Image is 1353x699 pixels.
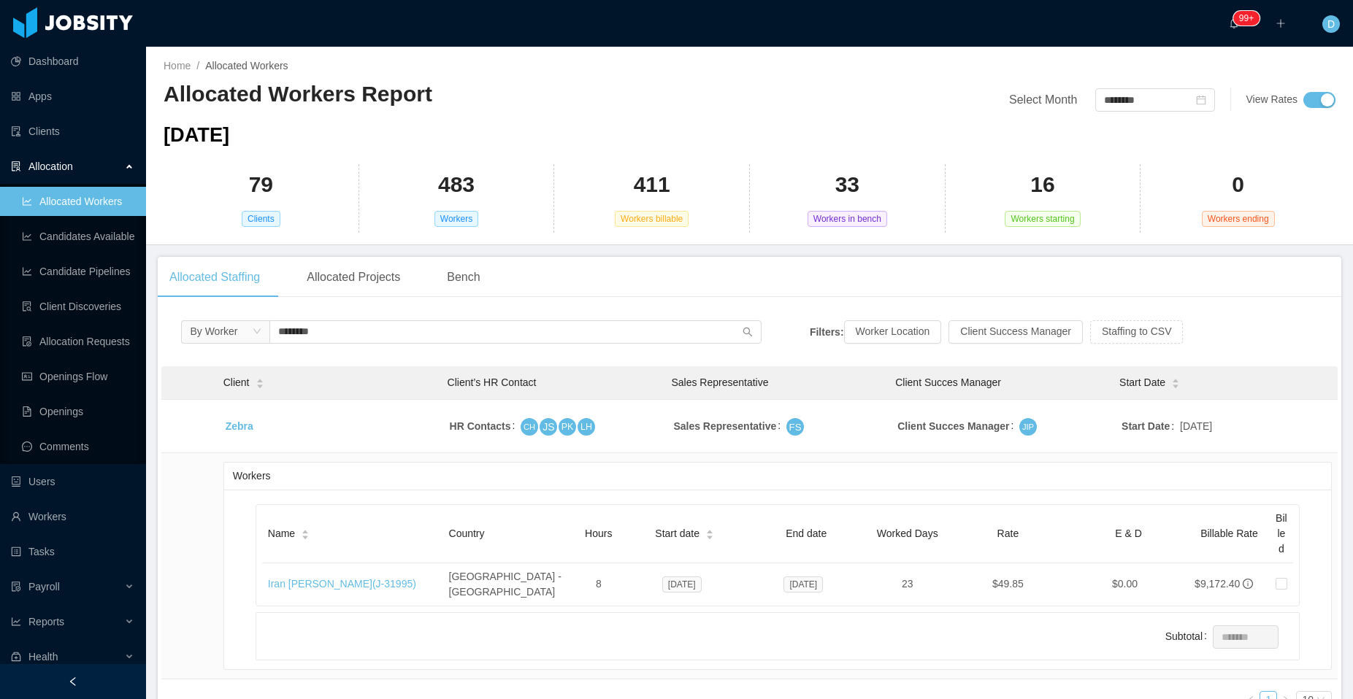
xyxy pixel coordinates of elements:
[706,533,714,538] i: icon: caret-down
[877,528,938,539] span: Worked Days
[1172,377,1180,382] i: icon: caret-up
[634,170,670,200] h2: 411
[22,292,134,321] a: icon: file-searchClient Discoveries
[1119,375,1165,390] span: Start Date
[11,582,21,592] i: icon: file-protect
[543,418,554,436] span: JS
[1196,95,1206,105] i: icon: calendar
[524,420,535,433] span: CH
[895,376,1001,388] span: Client Succes Manager
[1122,420,1170,432] strong: Start Date
[1090,320,1183,344] button: Staffing to CSV
[835,170,859,200] h2: 33
[1232,170,1244,200] h2: 0
[226,420,253,432] a: Zebra
[28,616,64,627] span: Reports
[1229,18,1239,28] i: icon: bell
[810,325,844,337] strong: Filters:
[22,362,134,391] a: icon: idcardOpenings Flow
[671,376,768,388] span: Sales Representative
[435,257,491,298] div: Bench
[1030,170,1054,200] h2: 16
[1276,18,1286,28] i: icon: plus
[1214,626,1278,648] input: Subtotal
[11,117,134,146] a: icon: auditClients
[28,161,73,172] span: Allocation
[22,257,134,286] a: icon: line-chartCandidate Pipelines
[28,581,60,592] span: Payroll
[844,320,942,344] button: Worker Location
[268,578,416,590] a: Iran [PERSON_NAME](J-31995)
[28,651,58,663] span: Health
[1243,579,1253,589] span: info-circle
[22,397,134,426] a: icon: file-textOpenings
[268,526,295,541] span: Name
[205,60,288,72] span: Allocated Workers
[158,257,272,298] div: Allocated Staffing
[897,420,1009,432] strong: Client Succes Manager
[22,327,134,356] a: icon: file-doneAllocation Requests
[705,528,714,538] div: Sort
[11,537,134,566] a: icon: profileTasks
[233,463,1322,490] div: Workers
[808,211,887,227] span: Workers in bench
[242,211,280,227] span: Clients
[1276,512,1287,555] span: Billed
[295,257,412,298] div: Allocated Projects
[1022,420,1034,433] span: JIP
[302,533,310,538] i: icon: caret-down
[1172,382,1180,387] i: icon: caret-down
[11,161,21,171] i: icon: solution
[22,222,134,251] a: icon: line-chartCandidates Available
[196,60,199,72] span: /
[1115,528,1142,539] span: E & D
[190,320,237,342] div: By Worker
[615,211,689,227] span: Workers billable
[11,467,134,496] a: icon: robotUsers
[948,563,1068,606] td: $49.85
[164,123,229,146] span: [DATE]
[302,528,310,533] i: icon: caret-up
[997,528,1019,539] span: Rate
[948,320,1083,344] button: Client Success Manager
[438,170,475,200] h2: 483
[22,432,134,461] a: icon: messageComments
[1233,11,1260,26] sup: 333
[256,377,264,382] i: icon: caret-up
[1202,211,1275,227] span: Workers ending
[256,376,264,387] div: Sort
[223,375,250,390] span: Client
[443,563,574,606] td: [GEOGRAPHIC_DATA] - [GEOGRAPHIC_DATA]
[253,327,261,337] i: icon: down
[434,211,478,227] span: Workers
[1005,211,1080,227] span: Workers starting
[573,563,624,606] td: 8
[256,382,264,387] i: icon: caret-down
[449,528,485,539] span: Country
[1246,93,1298,105] span: View Rates
[11,47,134,76] a: icon: pie-chartDashboard
[706,528,714,533] i: icon: caret-up
[1327,15,1335,33] span: D
[1180,419,1212,434] span: [DATE]
[450,420,511,432] strong: HR Contacts
[11,502,134,531] a: icon: userWorkers
[11,82,134,111] a: icon: appstoreApps
[786,528,827,539] span: End date
[561,419,574,434] span: PK
[301,528,310,538] div: Sort
[743,327,753,337] i: icon: search
[1112,578,1138,590] span: $0.00
[783,576,823,592] span: [DATE]
[249,170,273,200] h2: 79
[585,528,612,539] span: Hours
[11,617,21,627] i: icon: line-chart
[867,563,948,606] td: 23
[11,652,21,662] i: icon: medicine-box
[164,60,191,72] a: Home
[1195,576,1240,592] div: $9,172.40
[1009,93,1077,106] span: Select Month
[448,376,537,388] span: Client’s HR Contact
[1171,376,1180,387] div: Sort
[580,419,592,434] span: LH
